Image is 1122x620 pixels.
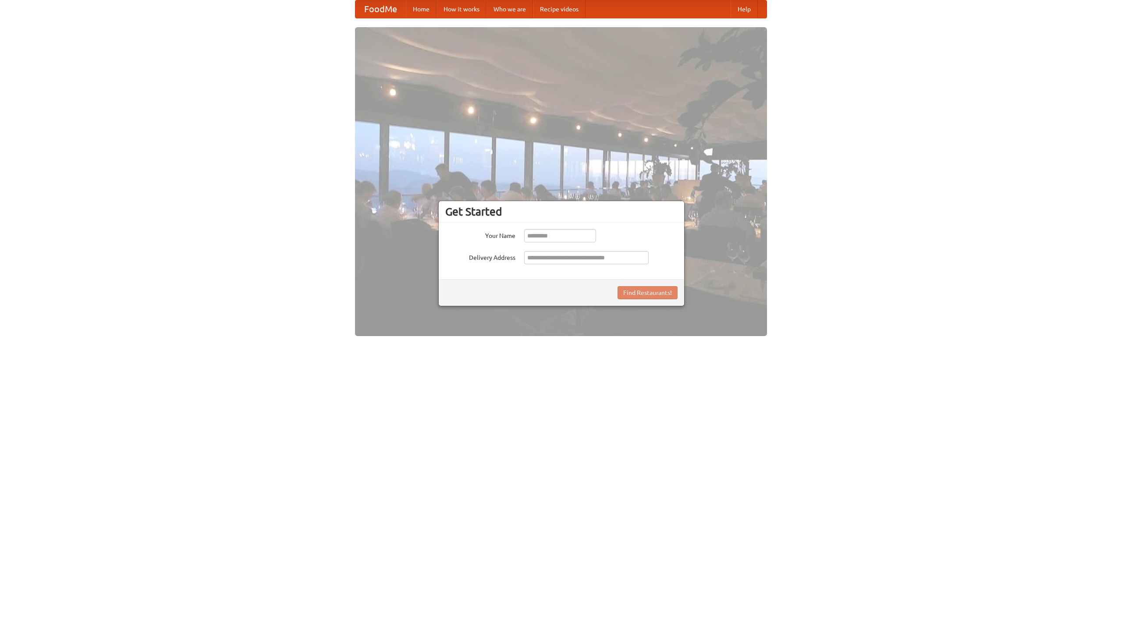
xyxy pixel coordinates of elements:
a: How it works [437,0,486,18]
a: Recipe videos [533,0,586,18]
a: Help [731,0,758,18]
a: Who we are [486,0,533,18]
button: Find Restaurants! [618,286,678,299]
label: Your Name [445,229,515,240]
h3: Get Started [445,205,678,218]
a: Home [406,0,437,18]
label: Delivery Address [445,251,515,262]
a: FoodMe [355,0,406,18]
